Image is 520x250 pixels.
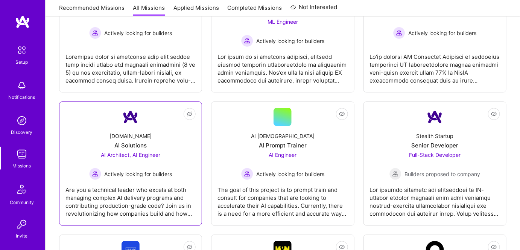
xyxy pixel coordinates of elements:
[370,47,500,84] div: Lo'ip dolorsi AM Consectet Adipisci el seddoeius temporinci UT laboreetdolore magnaa enimadmi ven...
[259,141,307,149] div: AI Prompt Trainer
[10,198,34,206] div: Community
[133,4,165,17] a: All Missions
[89,168,101,180] img: Actively looking for builders
[370,108,500,219] a: Company LogoStealth StartupSenior DeveloperFull-Stack Developer Builders proposed to companyBuild...
[65,180,196,218] div: Are you a technical leader who excels at both managing complex AI delivery programs and contribut...
[65,47,196,84] div: Loremipsu dolor si ametconse adip elit seddoe temp incidi utlabo etd magnaali enimadmini (8 ve 5)...
[13,162,31,170] div: Missions
[14,217,29,232] img: Invite
[59,4,125,17] a: Recommended Missions
[393,27,405,39] img: Actively looking for builders
[104,170,172,178] span: Actively looking for builders
[339,244,345,250] i: icon EyeClosed
[13,180,31,198] img: Community
[290,3,338,17] a: Not Interested
[217,108,348,219] a: AI [DEMOGRAPHIC_DATA]AI Prompt TrainerAI Engineer Actively looking for buildersActively looking f...
[14,42,30,58] img: setup
[109,132,152,140] div: [DOMAIN_NAME]
[256,170,324,178] span: Actively looking for builders
[187,111,193,117] i: icon EyeClosed
[404,170,480,178] span: Builders proposed to company
[11,128,33,136] div: Discovery
[228,4,282,17] a: Completed Missions
[389,168,401,180] img: Builders proposed to company
[15,15,30,29] img: logo
[268,18,298,25] span: ML Engineer
[65,108,196,219] a: Company Logo[DOMAIN_NAME]AI SolutionsAI Architect, AI Engineer Actively looking for buildersActiv...
[14,147,29,162] img: teamwork
[217,180,348,218] div: The goal of this project is to prompt train and consult for companies that are looking to acceler...
[491,111,497,117] i: icon EyeClosed
[101,152,160,158] span: AI Architect, AI Engineer
[409,152,461,158] span: Full-Stack Developer
[370,180,500,218] div: Lor ipsumdo sitametc adi elitseddoei te IN-utlabor etdolor magnaali enim admi veniamqu nostrud-ex...
[256,37,324,45] span: Actively looking for builders
[491,244,497,250] i: icon EyeClosed
[426,108,444,126] img: Company Logo
[251,132,315,140] div: AI [DEMOGRAPHIC_DATA]
[114,141,147,149] div: AI Solutions
[187,244,193,250] i: icon EyeClosed
[241,35,253,47] img: Actively looking for builders
[16,232,28,240] div: Invite
[14,78,29,93] img: bell
[173,4,219,17] a: Applied Missions
[408,29,476,37] span: Actively looking for builders
[16,58,28,66] div: Setup
[241,168,253,180] img: Actively looking for builders
[339,111,345,117] i: icon EyeClosed
[269,152,296,158] span: AI Engineer
[411,141,458,149] div: Senior Developer
[104,29,172,37] span: Actively looking for builders
[9,93,35,101] div: Notifications
[89,27,101,39] img: Actively looking for builders
[217,47,348,84] div: Lor ipsum do si ametcons adipisci, elitsedd eiusmod temporin utlaboreetdolo ma aliquaenim admin v...
[14,113,29,128] img: discovery
[416,132,453,140] div: Stealth Startup
[122,108,140,126] img: Company Logo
